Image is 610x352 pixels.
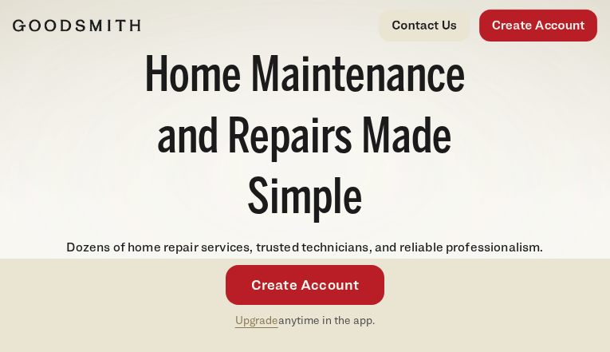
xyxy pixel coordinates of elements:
[235,311,376,330] p: anytime in the app.
[226,265,385,305] a: Create Account
[110,48,500,231] h1: Home Maintenance and Repairs Made Simple
[235,313,278,326] a: Upgrade
[66,239,543,274] span: Dozens of home repair services, trusted technicians, and reliable professionalism. All powered by...
[479,10,597,42] a: Create Account
[379,10,470,42] a: Contact Us
[13,19,140,32] img: Goodsmith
